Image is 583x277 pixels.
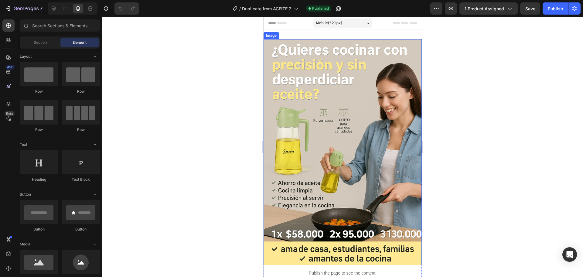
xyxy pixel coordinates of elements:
[20,227,58,232] div: Button
[239,5,241,12] span: /
[20,19,100,32] input: Search Sections & Elements
[62,127,100,132] div: Row
[20,89,58,94] div: Row
[90,190,100,199] span: Toggle open
[40,5,43,12] p: 7
[6,65,15,70] div: 450
[20,241,30,247] span: Media
[20,192,31,197] span: Button
[34,40,47,45] span: Section
[90,140,100,149] span: Toggle open
[62,89,100,94] div: Row
[242,5,291,12] span: Duplicate from ACEITE 2
[62,177,100,182] div: Text Block
[5,111,15,116] div: Beta
[20,54,32,59] span: Layout
[264,17,422,277] iframe: Design area
[465,5,504,12] span: 1 product assigned
[90,52,100,61] span: Toggle open
[20,127,58,132] div: Row
[562,247,577,262] div: Open Intercom Messenger
[62,227,100,232] div: Button
[2,2,45,15] button: 7
[90,239,100,249] span: Toggle open
[543,2,568,15] button: Publish
[20,142,27,147] span: Text
[312,6,329,11] span: Published
[548,5,563,12] div: Publish
[459,2,518,15] button: 1 product assigned
[114,2,139,15] div: Undo/Redo
[520,2,540,15] button: Save
[20,177,58,182] div: Heading
[73,40,87,45] span: Element
[525,6,535,11] span: Save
